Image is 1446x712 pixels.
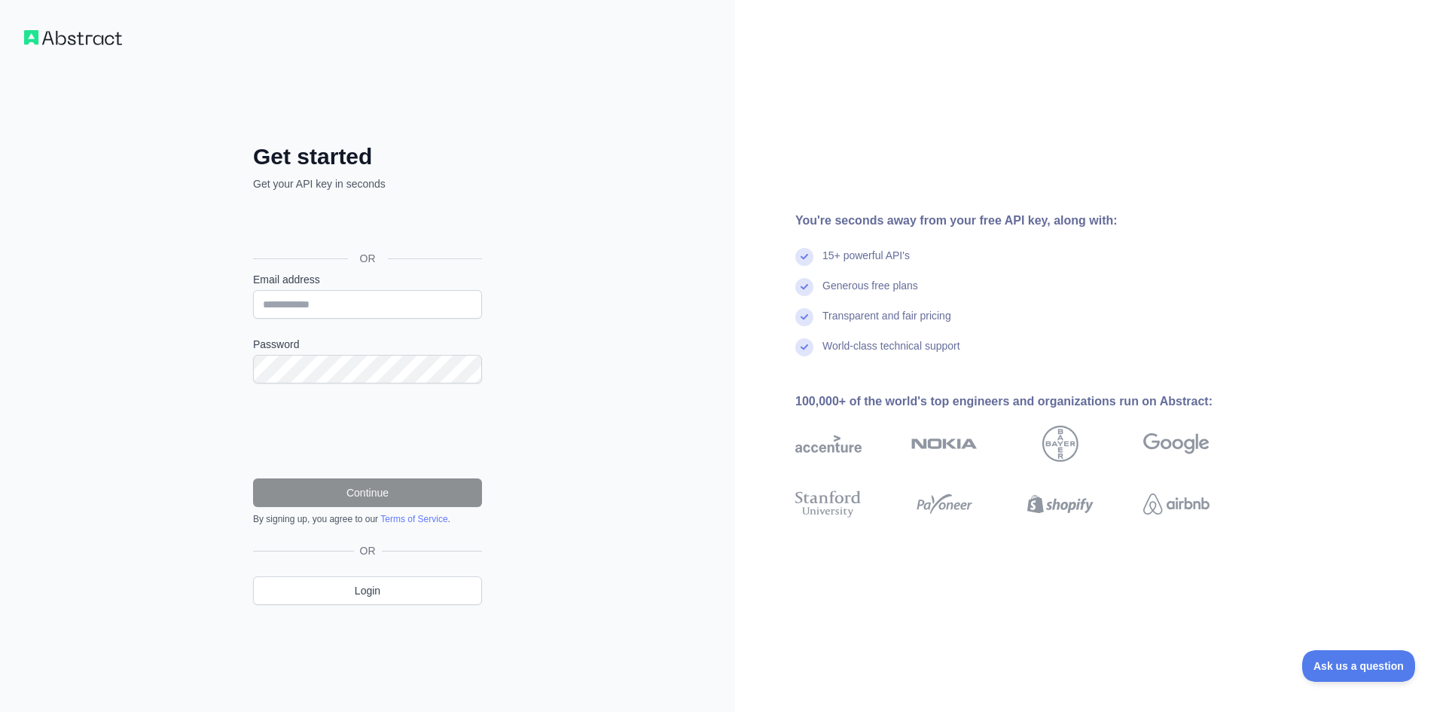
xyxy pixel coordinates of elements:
a: Login [253,576,482,605]
iframe: Toggle Customer Support [1302,650,1416,682]
span: OR [348,251,388,266]
img: airbnb [1143,487,1210,521]
span: OR [354,543,382,558]
img: bayer [1042,426,1078,462]
img: check mark [795,248,813,266]
img: Workflow [24,30,122,45]
h2: Get started [253,143,482,170]
img: check mark [795,278,813,296]
iframe: Botão "Fazer login com o Google" [246,208,487,241]
img: stanford university [795,487,862,521]
img: nokia [911,426,978,462]
button: Continue [253,478,482,507]
p: Get your API key in seconds [253,176,482,191]
label: Email address [253,272,482,287]
div: World-class technical support [822,338,960,368]
a: Terms of Service [380,514,447,524]
div: Generous free plans [822,278,918,308]
img: check mark [795,308,813,326]
img: payoneer [911,487,978,521]
div: You're seconds away from your free API key, along with: [795,212,1258,230]
iframe: reCAPTCHA [253,402,482,460]
img: google [1143,426,1210,462]
div: 100,000+ of the world's top engineers and organizations run on Abstract: [795,393,1258,411]
div: By signing up, you agree to our . [253,513,482,525]
img: accenture [795,426,862,462]
label: Password [253,337,482,352]
img: check mark [795,338,813,356]
div: 15+ powerful API's [822,248,910,278]
div: Transparent and fair pricing [822,308,951,338]
img: shopify [1027,487,1094,521]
